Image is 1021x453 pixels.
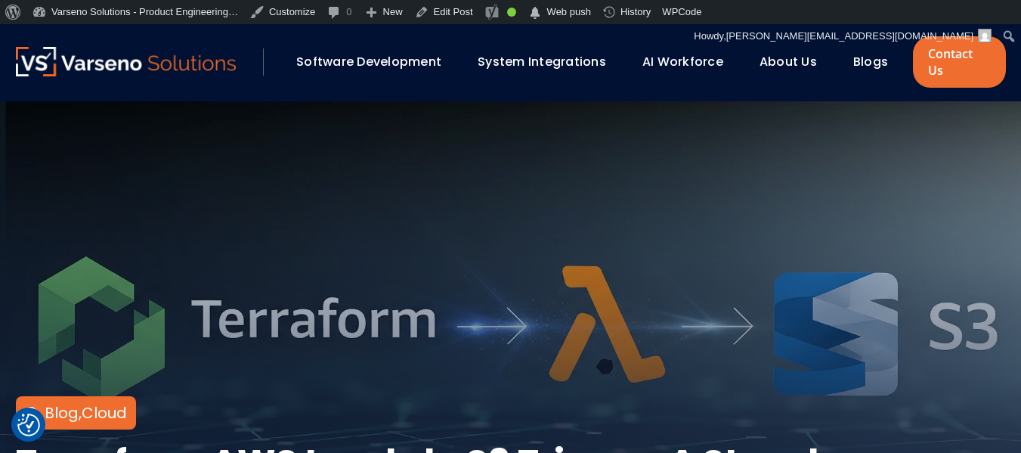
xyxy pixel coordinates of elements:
a: Contact Us [913,36,1005,88]
div: , [45,402,127,424]
a: Varseno Solutions – Product Engineering & IT Services [16,47,237,77]
a: Blogs [853,53,888,70]
div: Good [507,8,516,17]
a: AI Workforce [642,53,723,70]
div: Blogs [846,49,909,75]
a: Cloud [82,402,127,424]
button: Cookie Settings [17,414,40,436]
div: AI Workforce [635,49,744,75]
span: [PERSON_NAME][EMAIL_ADDRESS][DOMAIN_NAME] [726,30,973,42]
div: About Us [752,49,838,75]
a: About Us [760,53,817,70]
a: Software Development [296,53,441,70]
img: Varseno Solutions – Product Engineering & IT Services [16,47,237,76]
span:  [528,2,543,23]
div: Software Development [289,49,463,75]
div: System Integrations [470,49,627,75]
a: Howdy, [688,24,998,48]
a: System Integrations [478,53,606,70]
img: Revisit consent button [17,414,40,436]
a: Blog [45,402,79,424]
